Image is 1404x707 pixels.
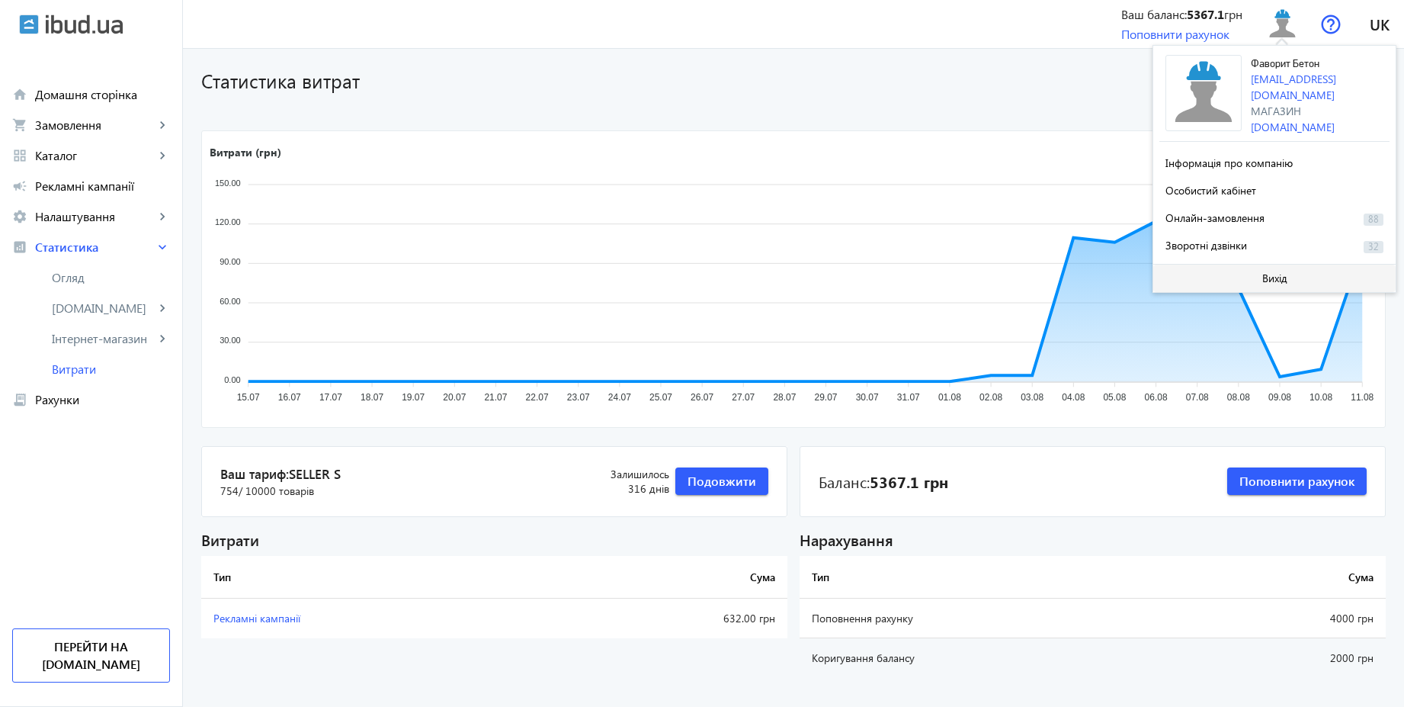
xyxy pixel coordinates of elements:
[1251,103,1390,119] div: Магазин
[215,178,241,188] tspan: 150.00
[224,375,240,384] tspan: 0.00
[649,393,672,403] tspan: 25.07
[12,392,27,407] mat-icon: receipt_long
[1182,599,1386,638] td: 4000 грн
[1251,120,1335,134] a: [DOMAIN_NAME]
[979,393,1002,403] tspan: 02.08
[567,393,590,403] tspan: 23.07
[213,611,300,625] span: Рекламні кампанії
[815,393,838,403] tspan: 29.07
[800,556,1182,599] th: Тип
[220,257,241,266] tspan: 90.00
[938,393,961,403] tspan: 01.08
[220,484,314,499] span: 754
[1227,468,1367,495] button: Поповнити рахунок
[361,393,383,403] tspan: 18.07
[691,393,713,403] tspan: 26.07
[239,484,314,498] span: / 10000 товарів
[1182,638,1386,678] td: 2000 грн
[1182,556,1386,599] th: Сума
[12,87,27,102] mat-icon: home
[526,393,549,403] tspan: 22.07
[1145,393,1168,403] tspan: 06.08
[1165,156,1293,170] span: Інформація про компанію
[569,467,669,482] span: Залишилось
[1159,230,1390,258] button: Зворотні дзвінки32
[870,471,948,492] b: 5367.1 грн
[46,14,123,34] img: ibud_text.svg
[1159,175,1390,203] button: Особистий кабінет
[201,67,1207,94] h1: Статистика витрат
[19,14,39,34] img: ibud.svg
[1364,214,1383,226] span: 88
[819,471,948,492] div: Баланс:
[608,393,631,403] tspan: 24.07
[52,331,155,346] span: Інтернет-магазин
[675,468,768,495] button: Подовжити
[155,209,170,224] mat-icon: keyboard_arrow_right
[12,209,27,224] mat-icon: settings
[220,336,241,345] tspan: 30.00
[201,529,787,550] div: Витрати
[215,218,241,227] tspan: 120.00
[1227,393,1250,403] tspan: 08.08
[155,148,170,163] mat-icon: keyboard_arrow_right
[35,239,155,255] span: Статистика
[1251,59,1319,69] span: Фаворит Бетон
[220,297,241,306] tspan: 60.00
[1351,393,1374,403] tspan: 11.08
[35,117,155,133] span: Замовлення
[549,599,787,638] td: 632.00 грн
[35,209,155,224] span: Налаштування
[12,148,27,163] mat-icon: grid_view
[1186,393,1209,403] tspan: 07.08
[1165,55,1242,131] img: user.svg
[155,331,170,346] mat-icon: keyboard_arrow_right
[12,178,27,194] mat-icon: campaign
[52,270,170,285] span: Огляд
[52,362,170,377] span: Витрати
[856,393,879,403] tspan: 30.07
[1187,6,1224,22] b: 5367.1
[35,392,170,407] span: Рахунки
[402,393,425,403] tspan: 19.07
[1165,183,1256,198] span: Особистий кабінет
[35,178,170,194] span: Рекламні кампанії
[773,393,796,403] tspan: 28.07
[1153,265,1396,292] button: Вихід
[52,300,155,316] span: [DOMAIN_NAME]
[1265,7,1300,41] img: user.svg
[1251,72,1336,102] a: [EMAIL_ADDRESS][DOMAIN_NAME]
[12,239,27,255] mat-icon: analytics
[1062,393,1085,403] tspan: 04.08
[732,393,755,403] tspan: 27.07
[569,467,669,497] div: 316 днів
[35,87,170,102] span: Домашня сторінка
[1021,393,1043,403] tspan: 03.08
[800,599,1182,638] td: Поповнення рахунку
[278,393,301,403] tspan: 16.07
[549,556,787,599] th: Сума
[800,529,1386,550] div: Нарахування
[1268,393,1291,403] tspan: 09.08
[1165,210,1265,225] span: Онлайн-замовлення
[800,638,1182,678] td: Коригування балансу
[210,145,281,159] text: Витрати (грн)
[1159,203,1390,230] button: Онлайн-замовлення88
[1262,272,1287,284] span: Вихід
[1121,26,1229,42] a: Поповнити рахунок
[237,393,260,403] tspan: 15.07
[220,465,569,484] span: Ваш тариф:
[688,473,756,490] span: Подовжити
[319,393,342,403] tspan: 17.07
[1165,238,1247,252] span: Зворотні дзвінки
[12,628,170,683] a: Перейти на [DOMAIN_NAME]
[155,117,170,133] mat-icon: keyboard_arrow_right
[897,393,920,403] tspan: 31.07
[289,465,341,482] span: Seller S
[1239,473,1354,490] span: Поповнити рахунок
[1321,14,1341,34] img: help.svg
[35,148,155,163] span: Каталог
[1370,14,1390,34] span: uk
[155,300,170,316] mat-icon: keyboard_arrow_right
